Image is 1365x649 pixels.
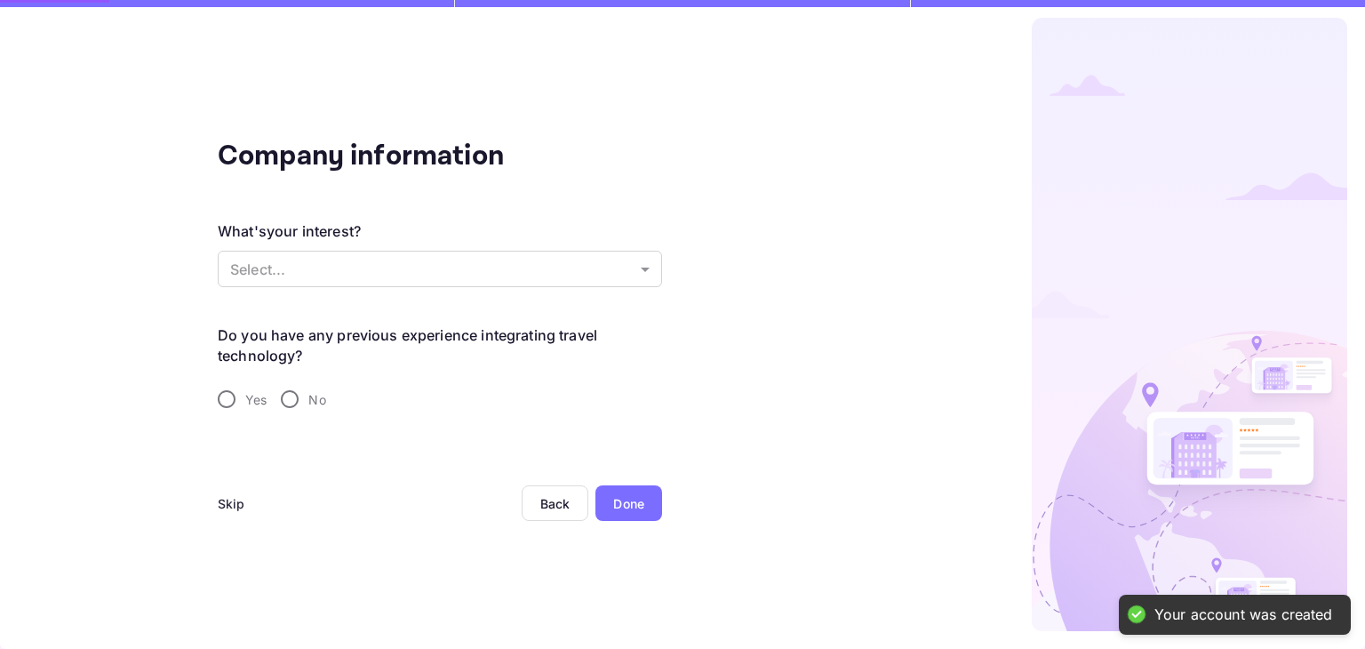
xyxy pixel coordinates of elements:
[1032,18,1347,631] img: logo
[613,494,644,513] div: Done
[230,259,634,280] p: Select...
[218,494,245,513] div: Skip
[218,251,662,287] div: Without label
[540,496,571,511] div: Back
[308,390,325,409] span: No
[218,135,573,178] div: Company information
[1154,605,1333,624] div: Your account was created
[218,325,662,366] legend: Do you have any previous experience integrating travel technology?
[218,381,662,418] div: travel-experience
[245,390,267,409] span: Yes
[218,220,361,242] div: What's your interest?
